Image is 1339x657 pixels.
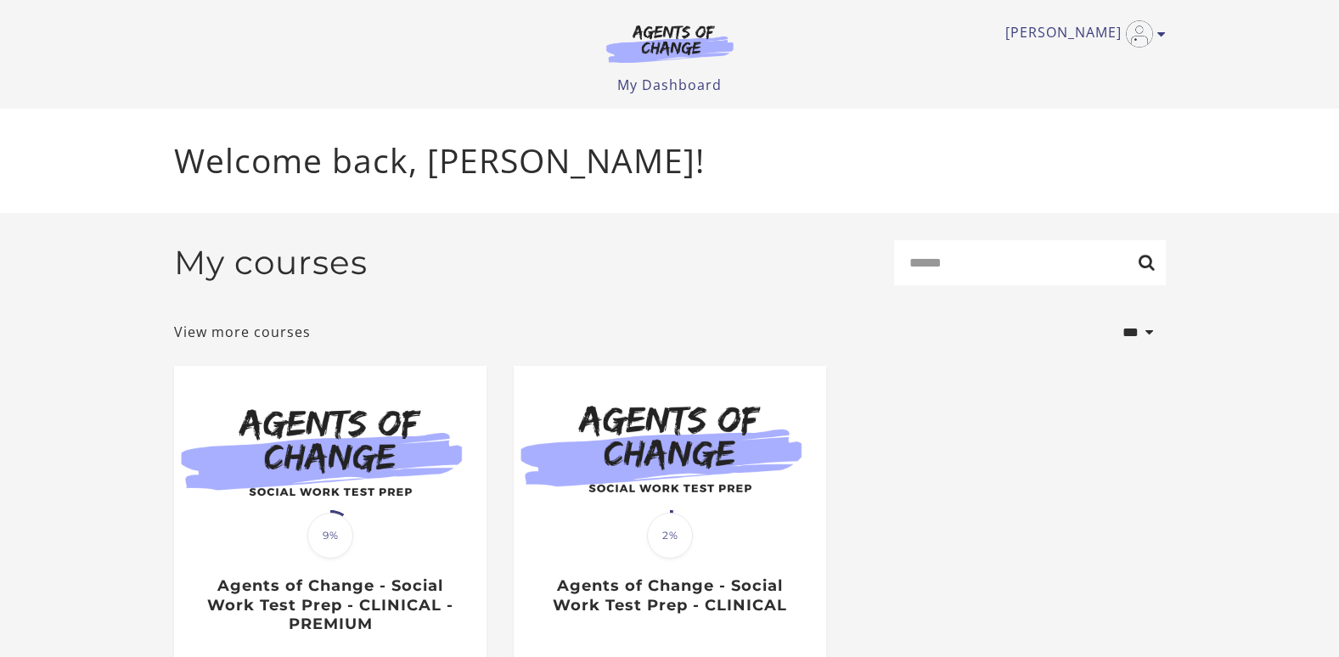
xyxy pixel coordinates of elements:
span: 2% [647,513,693,559]
a: My Dashboard [617,76,722,94]
span: 9% [307,513,353,559]
a: View more courses [174,322,311,342]
h2: My courses [174,243,368,283]
a: Toggle menu [1005,20,1157,48]
img: Agents of Change Logo [588,24,751,63]
p: Welcome back, [PERSON_NAME]! [174,136,1166,186]
h3: Agents of Change - Social Work Test Prep - CLINICAL - PREMIUM [192,576,468,634]
h3: Agents of Change - Social Work Test Prep - CLINICAL [532,576,807,615]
